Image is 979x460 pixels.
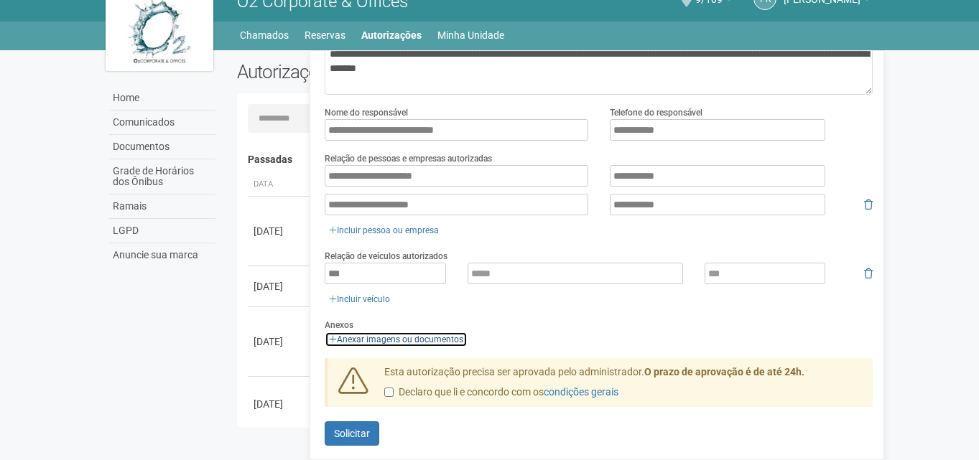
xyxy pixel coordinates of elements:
th: Data [248,173,312,197]
label: Relação de pessoas e empresas autorizadas [325,152,492,165]
a: Chamados [240,25,289,45]
a: Anexar imagens ou documentos [325,332,468,347]
a: Incluir veículo [325,291,394,307]
i: Remover [864,200,873,210]
h4: Passadas [248,154,863,165]
span: Solicitar [334,428,370,439]
label: Declaro que li e concordo com os [384,385,618,400]
label: Anexos [325,319,353,332]
strong: O prazo de aprovação é de até 24h. [644,366,804,377]
a: Autorizações [361,25,422,45]
div: [DATE] [254,397,307,411]
div: [DATE] [254,334,307,349]
a: Anuncie sua marca [109,243,215,267]
h2: Autorizações [237,61,544,83]
a: Documentos [109,135,215,159]
label: Relação de veículos autorizados [325,250,447,263]
a: Incluir pessoa ou empresa [325,222,443,238]
div: [DATE] [254,279,307,294]
input: Declaro que li e concordo com oscondições gerais [384,388,394,397]
label: Nome do responsável [325,106,408,119]
a: LGPD [109,219,215,243]
a: Ramais [109,194,215,219]
a: Grade de Horários dos Ônibus [109,159,215,194]
a: Comunicados [109,111,215,135]
a: Minha Unidade [437,25,504,45]
a: Reservas [305,25,345,45]
label: Telefone do responsável [610,106,702,119]
a: condições gerais [544,386,618,398]
div: Esta autorização precisa ser aprovada pelo administrador. [373,365,873,407]
button: Solicitar [325,421,379,446]
a: Home [109,86,215,111]
div: [DATE] [254,224,307,238]
i: Remover [864,268,873,278]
